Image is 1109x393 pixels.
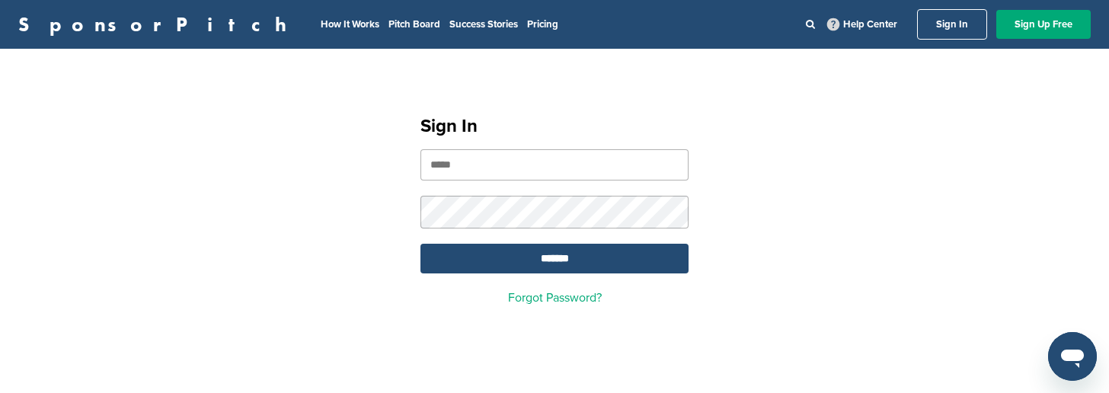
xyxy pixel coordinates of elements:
a: How It Works [321,18,379,30]
a: Pitch Board [388,18,440,30]
a: SponsorPitch [18,14,296,34]
a: Forgot Password? [508,290,602,305]
a: Sign Up Free [996,10,1091,39]
a: Pricing [527,18,558,30]
a: Help Center [824,15,900,34]
iframe: Button to launch messaging window [1048,332,1097,381]
a: Success Stories [449,18,518,30]
a: Sign In [917,9,987,40]
h1: Sign In [420,113,689,140]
